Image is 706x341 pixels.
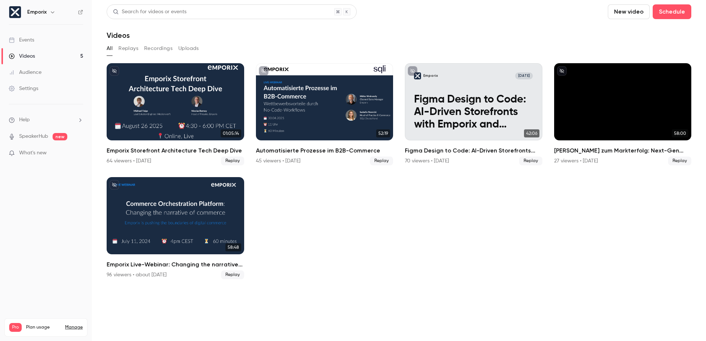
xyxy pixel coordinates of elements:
h2: Emporix Storefront Architecture Tech Deep Dive [107,146,244,155]
button: unpublished [557,66,567,76]
a: 58:48Emporix Live-Webinar: Changing the narrative of commerce96 viewers • about [DATE]Replay [107,177,244,279]
section: Videos [107,4,691,337]
h1: Videos [107,31,130,40]
button: Replays [118,43,138,54]
span: What's new [19,149,47,157]
li: Schneller zum Markterfolg: Next-Gen Commerce Plattform und PIM für effizientere Prozesse und bess... [554,63,692,165]
h2: Automatisierte Prozesse im B2B-Commerce [256,146,393,155]
span: Plan usage [26,324,61,330]
p: Figma Design to Code: AI-Driven Storefronts with Emporix and [DOMAIN_NAME] [414,94,533,131]
a: SpeakerHub [19,133,48,140]
span: 58:48 [225,243,241,251]
img: Emporix [9,6,21,18]
span: 52:19 [376,129,390,137]
span: 01:05:14 [221,129,241,137]
li: help-dropdown-opener [9,116,83,124]
div: Events [9,36,34,44]
a: 01:05:14Emporix Storefront Architecture Tech Deep Dive64 viewers • [DATE]Replay [107,63,244,165]
a: Figma Design to Code: AI-Driven Storefronts with Emporix and builder.ioEmporix[DATE]Figma Design ... [405,63,542,165]
span: Pro [9,323,22,332]
h6: Emporix [27,8,47,16]
li: Emporix Live-Webinar: Changing the narrative of commerce [107,177,244,279]
h2: Emporix Live-Webinar: Changing the narrative of commerce [107,260,244,269]
div: Settings [9,85,38,92]
span: 42:06 [524,129,539,137]
span: Replay [221,270,244,279]
a: 58:00[PERSON_NAME] zum Markterfolg: Next-Gen Commerce Plattform und PIM für effizientere Prozesse... [554,63,692,165]
div: 96 viewers • about [DATE] [107,271,167,279]
div: 64 viewers • [DATE] [107,157,151,165]
button: unpublished [110,66,119,76]
div: 45 viewers • [DATE] [256,157,300,165]
div: 27 viewers • [DATE] [554,157,598,165]
span: Replay [668,157,691,165]
h2: Figma Design to Code: AI-Driven Storefronts with Emporix and [DOMAIN_NAME] [405,146,542,155]
a: Manage [65,324,83,330]
button: unpublished [259,66,268,76]
div: 70 viewers • [DATE] [405,157,449,165]
div: Videos [9,53,35,60]
button: Uploads [178,43,199,54]
div: Audience [9,69,42,76]
button: unpublished [408,66,417,76]
img: Figma Design to Code: AI-Driven Storefronts with Emporix and builder.io [414,72,421,79]
span: 58:00 [672,129,688,137]
li: Figma Design to Code: AI-Driven Storefronts with Emporix and builder.io [405,63,542,165]
button: Recordings [144,43,172,54]
p: Emporix [423,73,438,78]
li: Automatisierte Prozesse im B2B-Commerce [256,63,393,165]
span: new [53,133,67,140]
span: Replay [221,157,244,165]
ul: Videos [107,63,691,279]
span: Replay [370,157,393,165]
span: Help [19,116,30,124]
span: [DATE] [515,72,533,79]
h2: [PERSON_NAME] zum Markterfolg: Next-Gen Commerce Plattform und PIM für effizientere Prozesse und ... [554,146,692,155]
button: All [107,43,113,54]
button: New video [608,4,650,19]
span: Replay [519,157,542,165]
button: unpublished [110,180,119,190]
button: Schedule [653,4,691,19]
a: 52:19Automatisierte Prozesse im B2B-Commerce45 viewers • [DATE]Replay [256,63,393,165]
div: Search for videos or events [113,8,186,16]
li: Emporix Storefront Architecture Tech Deep Dive [107,63,244,165]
